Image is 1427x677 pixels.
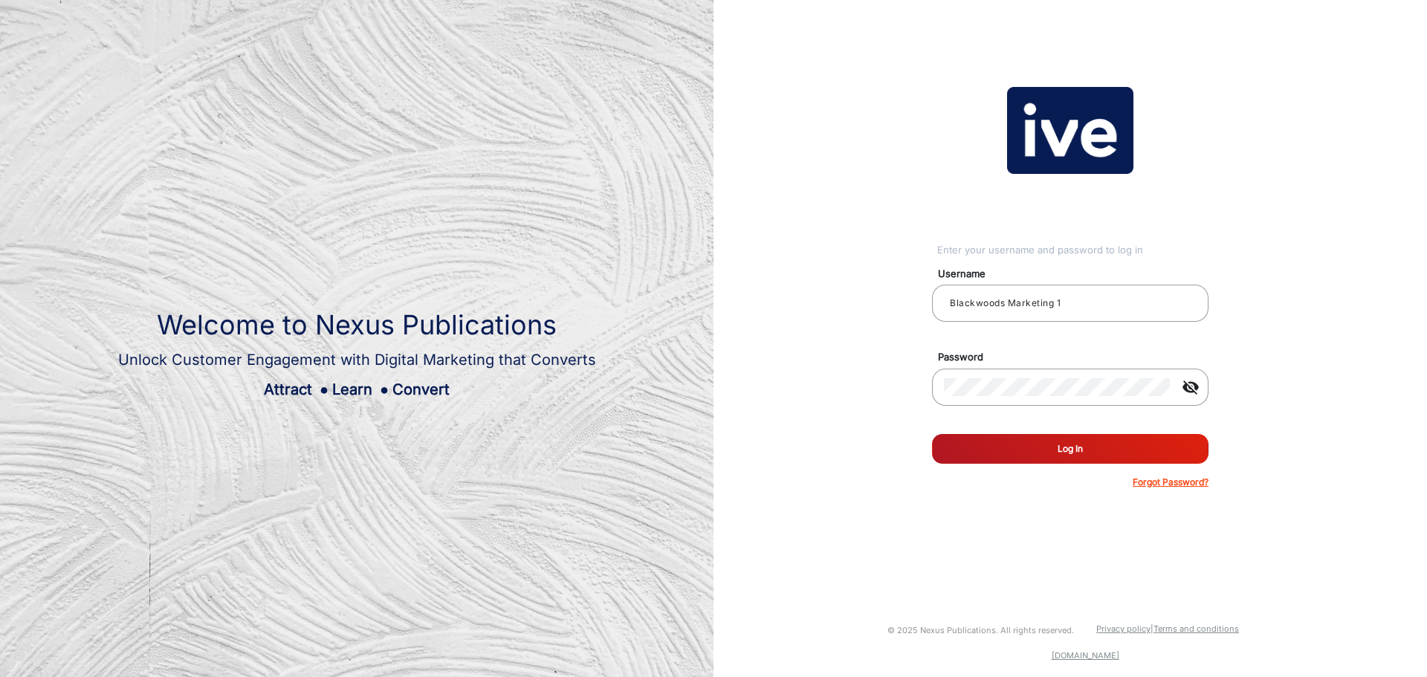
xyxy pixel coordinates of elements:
[1052,650,1119,661] a: [DOMAIN_NAME]
[118,378,596,401] div: Attract Learn Convert
[887,625,1074,635] small: © 2025 Nexus Publications. All rights reserved.
[1096,623,1151,634] a: Privacy policy
[927,267,1226,282] mat-label: Username
[1153,623,1239,634] a: Terms and conditions
[1173,378,1208,396] mat-icon: visibility_off
[937,243,1208,258] div: Enter your username and password to log in
[118,349,596,371] div: Unlock Customer Engagement with Digital Marketing that Converts
[320,380,329,398] span: ●
[944,294,1197,312] input: Your username
[380,380,389,398] span: ●
[118,309,596,341] h1: Welcome to Nexus Publications
[932,434,1208,464] button: Log In
[1133,476,1208,489] p: Forgot Password?
[927,350,1226,365] mat-label: Password
[1151,623,1153,634] a: |
[1007,87,1133,175] img: vmg-logo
